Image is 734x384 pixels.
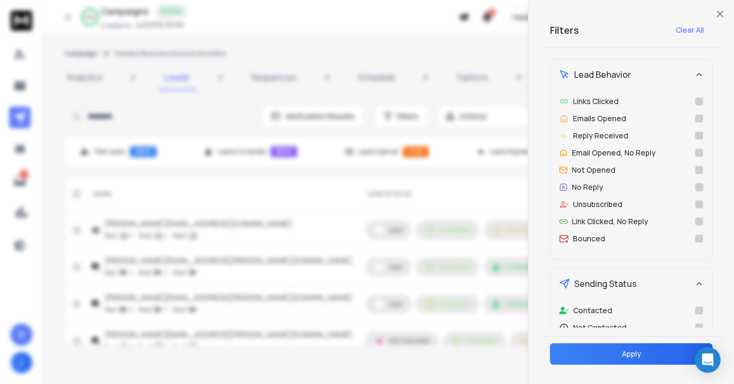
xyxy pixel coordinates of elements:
p: Not Contacted [573,322,627,333]
button: Lead Behavior [550,60,712,90]
h2: Filters [550,23,579,38]
p: Email Opened, No Reply [572,147,656,158]
div: Lead Behavior [550,90,712,259]
button: Clear All [667,19,713,41]
p: Not Opened [572,165,615,175]
p: Emails Opened [573,113,626,124]
p: Reply Received [573,130,628,141]
p: No Reply [572,182,603,193]
div: Open Intercom Messenger [695,347,721,373]
button: Apply [550,343,713,365]
span: Lead Behavior [574,68,631,81]
p: Bounced [573,233,605,244]
p: Contacted [573,305,612,316]
p: Link Clicked, No Reply [572,216,648,227]
p: Links Clicked [573,96,619,107]
span: Sending Status [574,277,637,290]
button: Sending Status [550,269,712,299]
p: Unsubscribed [573,199,622,210]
